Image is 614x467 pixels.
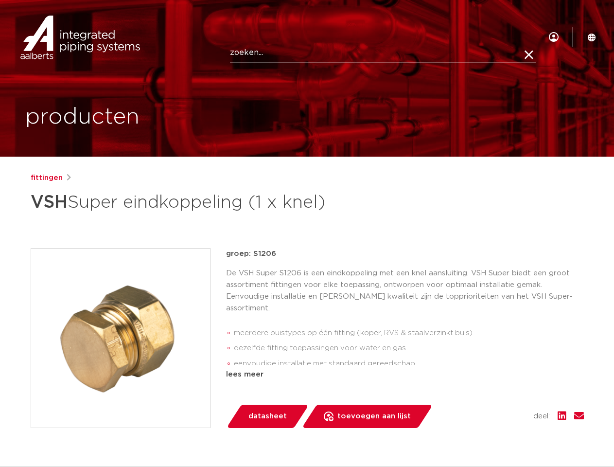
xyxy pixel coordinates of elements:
[234,356,584,372] li: eenvoudige installatie met standaard gereedschap
[337,409,411,424] span: toevoegen aan lijst
[248,409,287,424] span: datasheet
[25,102,140,133] h1: producten
[230,43,536,63] input: zoeken...
[226,248,584,260] p: groep: S1206
[234,341,584,356] li: dezelfde fitting toepassingen voor water en gas
[226,369,584,380] div: lees meer
[31,194,68,211] strong: VSH
[234,325,584,341] li: meerdere buistypes op één fitting (koper, RVS & staalverzinkt buis)
[31,172,63,184] a: fittingen
[31,249,210,428] img: Product Image for VSH Super eindkoppeling (1 x knel)
[226,268,584,314] p: De VSH Super S1206 is een eindkoppeling met een knel aansluiting. VSH Super biedt een groot assor...
[226,405,309,428] a: datasheet
[533,411,550,422] span: deel:
[31,188,396,217] h1: Super eindkoppeling (1 x knel)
